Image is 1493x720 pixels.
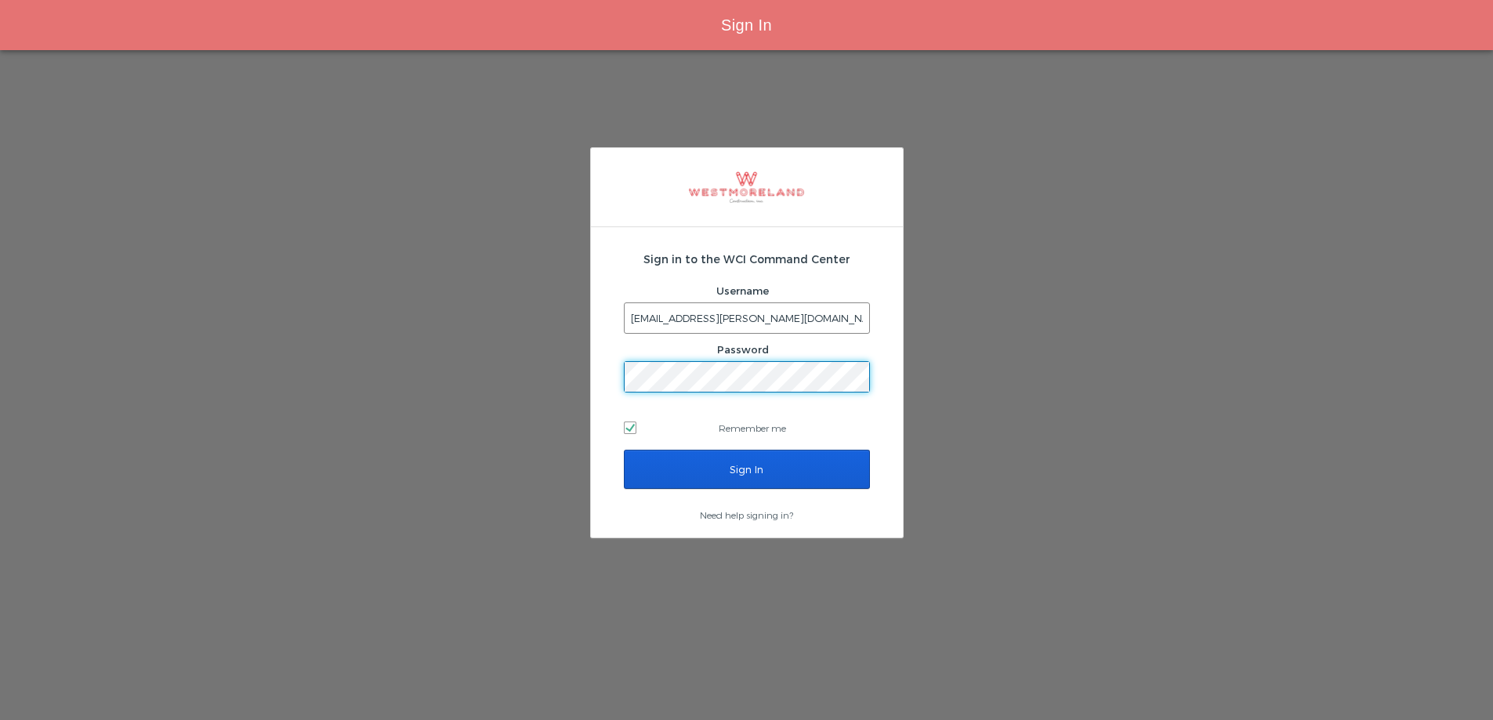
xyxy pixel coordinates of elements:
span: Sign In [721,16,772,34]
label: Username [716,284,769,297]
input: Sign In [624,450,870,489]
label: Password [717,343,769,356]
label: Remember me [624,416,870,440]
h2: Sign in to the WCI Command Center [624,251,870,267]
a: Need help signing in? [700,509,793,520]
